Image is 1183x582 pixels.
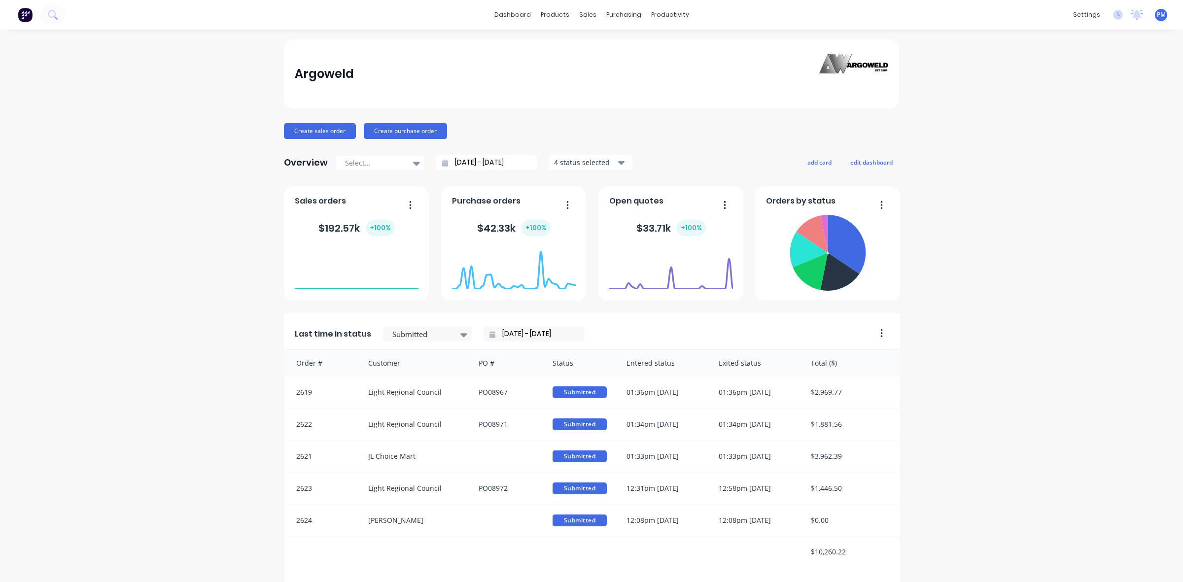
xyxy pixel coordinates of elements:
[801,441,900,472] div: $3,962.39
[801,505,900,536] div: $0.00
[452,195,521,207] span: Purchase orders
[358,505,469,536] div: [PERSON_NAME]
[646,7,694,22] div: productivity
[536,7,574,22] div: products
[358,377,469,408] div: Light Regional Council
[549,155,632,170] button: 4 status selected
[295,64,354,84] div: Argoweld
[709,377,801,408] div: 01:36pm [DATE]
[801,350,900,376] div: Total ($)
[553,514,607,526] span: Submitted
[489,7,536,22] a: dashboard
[801,537,900,567] div: $10,260.22
[801,377,900,408] div: $2,969.77
[366,220,395,236] div: + 100 %
[801,409,900,440] div: $1,881.56
[617,473,709,504] div: 12:31pm [DATE]
[609,195,663,207] span: Open quotes
[469,473,543,504] div: PO08972
[522,220,551,236] div: + 100 %
[284,153,328,172] div: Overview
[358,350,469,376] div: Customer
[358,441,469,472] div: JL Choice Mart
[284,123,356,139] button: Create sales order
[819,54,888,95] img: Argoweld
[284,473,358,504] div: 2623
[469,350,543,376] div: PO #
[469,377,543,408] div: PO08967
[617,409,709,440] div: 01:34pm [DATE]
[553,418,607,430] span: Submitted
[801,156,838,169] button: add card
[318,220,395,236] div: $ 192.57k
[284,409,358,440] div: 2622
[358,473,469,504] div: Light Regional Council
[601,7,646,22] div: purchasing
[477,220,551,236] div: $ 42.33k
[617,505,709,536] div: 12:08pm [DATE]
[801,473,900,504] div: $1,446.50
[617,350,709,376] div: Entered status
[636,220,706,236] div: $ 33.71k
[358,409,469,440] div: Light Regional Council
[543,350,617,376] div: Status
[677,220,706,236] div: + 100 %
[844,156,899,169] button: edit dashboard
[295,328,371,340] span: Last time in status
[284,505,358,536] div: 2624
[295,195,346,207] span: Sales orders
[766,195,835,207] span: Orders by status
[553,482,607,494] span: Submitted
[1068,7,1105,22] div: settings
[469,409,543,440] div: PO08971
[574,7,601,22] div: sales
[617,441,709,472] div: 01:33pm [DATE]
[553,450,607,462] span: Submitted
[709,409,801,440] div: 01:34pm [DATE]
[554,157,616,168] div: 4 status selected
[709,473,801,504] div: 12:58pm [DATE]
[364,123,447,139] button: Create purchase order
[284,350,358,376] div: Order #
[284,441,358,472] div: 2621
[709,441,801,472] div: 01:33pm [DATE]
[1157,10,1166,19] span: PM
[284,377,358,408] div: 2619
[709,505,801,536] div: 12:08pm [DATE]
[18,7,33,22] img: Factory
[709,350,801,376] div: Exited status
[617,377,709,408] div: 01:36pm [DATE]
[553,386,607,398] span: Submitted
